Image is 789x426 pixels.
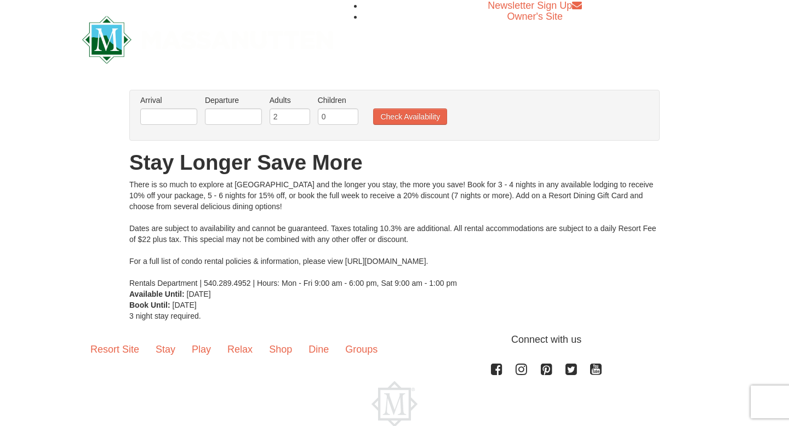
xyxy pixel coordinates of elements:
a: Groups [337,332,386,366]
strong: Available Until: [129,290,185,298]
span: [DATE] [173,301,197,309]
a: Massanutten Resort [82,25,333,51]
img: Massanutten Resort Logo [82,16,333,64]
span: 3 night stay required. [129,312,201,320]
a: Owner's Site [507,11,563,22]
a: Relax [219,332,261,366]
a: Stay [147,332,184,366]
div: There is so much to explore at [GEOGRAPHIC_DATA] and the longer you stay, the more you save! Book... [129,179,660,289]
button: Check Availability [373,108,447,125]
a: Play [184,332,219,366]
strong: Book Until: [129,301,170,309]
label: Arrival [140,95,197,106]
a: Resort Site [82,332,147,366]
h1: Stay Longer Save More [129,152,660,174]
label: Departure [205,95,262,106]
label: Children [318,95,358,106]
label: Adults [270,95,310,106]
p: Connect with us [82,332,707,347]
a: Dine [300,332,337,366]
a: Shop [261,332,300,366]
span: [DATE] [187,290,211,298]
